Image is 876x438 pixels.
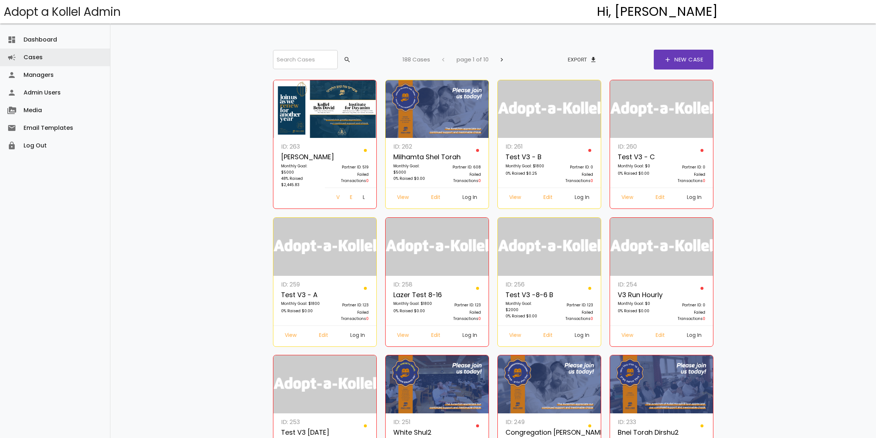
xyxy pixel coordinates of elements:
p: 0% Raised $0.00 [281,308,321,315]
p: Monthly Goal: $0 [618,163,657,170]
p: ID: 258 [393,279,433,289]
img: nqT0rzcf2C.M5AQECmsOx.jpg [498,355,601,413]
i: email [7,119,16,137]
a: Log In [569,192,595,205]
p: Failed Transactions [441,309,481,322]
p: [PERSON_NAME] [281,152,321,163]
p: Partner ID: 123 [329,302,369,309]
a: Partner ID: 123 Failed Transactions0 [437,279,485,325]
p: ID: 263 [281,142,321,152]
span: 0 [590,316,593,321]
span: 0 [478,178,481,184]
a: Edit [538,192,558,205]
span: 0 [590,178,593,184]
p: ID: 253 [281,417,321,427]
a: View [330,192,344,205]
a: Partner ID: 519 Failed Transactions0 [325,142,373,188]
p: 0% Raised $0.00 [393,308,433,315]
p: Monthly Goal: $5000 [393,163,433,175]
a: ID: 260 Test v3 - c Monthly Goal: $0 0% Raised $0.00 [614,142,662,188]
a: ID: 263 [PERSON_NAME] Monthly Goal: $5000 48% Raised $2,445.83 [277,142,325,192]
p: 0% Raised $0.25 [506,170,545,178]
p: Partner ID: 608 [441,164,481,171]
a: Log In [344,330,371,343]
i: campaign [7,49,16,66]
a: ID: 256 Test v3 -8-6 B Monthly Goal: $2000 0% Raised $0.00 [501,279,549,325]
span: chevron_right [498,53,506,66]
p: page 1 of 10 [457,55,489,64]
p: ID: 262 [393,142,433,152]
a: ID: 254 v3 run hourly Monthly Goal: $0 0% Raised $0.00 [614,279,662,325]
p: Failed Transactions [441,171,481,184]
a: Partner ID: 0 Failed Transactions0 [662,279,709,325]
i: perm_media [7,102,16,119]
i: lock [7,137,16,154]
a: Edit [425,192,446,205]
p: Milhamta Shel Torah [393,152,433,163]
img: logonobg.png [610,80,713,138]
p: Failed Transactions [329,171,369,184]
p: Test v3 -8-6 B [506,289,545,301]
a: ID: 258 Lazer Test 8-16 Monthly Goal: $1800 0% Raised $0.00 [389,279,437,325]
a: Edit [344,192,357,205]
a: Edit [650,330,671,343]
span: 0 [366,316,369,321]
img: logonobg.png [386,218,489,276]
a: addNew Case [654,50,713,70]
a: View [503,330,527,343]
p: 0% Raised $0.00 [393,175,433,183]
p: Partner ID: 123 [441,302,481,309]
p: ID: 261 [506,142,545,152]
p: Monthly Goal: $1800 [506,163,545,170]
p: Failed Transactions [553,309,593,322]
a: View [391,330,415,343]
p: Test v3 - A [281,289,321,301]
p: ID: 254 [618,279,657,289]
p: Partner ID: 123 [553,302,593,309]
i: person [7,84,16,102]
img: logonobg.png [498,218,601,276]
a: Edit [538,330,558,343]
img: I2vVEkmzLd.fvn3D5NTra.png [273,80,377,138]
p: Partner ID: 0 [666,302,705,309]
img: logonobg.png [498,80,601,138]
p: ID: 251 [393,417,433,427]
i: person [7,66,16,84]
a: Edit [425,330,446,343]
p: Failed Transactions [666,171,705,184]
p: 0% Raised $0.00 [618,308,657,315]
span: 0 [366,178,369,184]
a: Log In [357,192,371,205]
a: Partner ID: 0 Failed Transactions0 [549,142,597,188]
a: ID: 259 Test v3 - A Monthly Goal: $1800 0% Raised $0.00 [277,279,325,325]
img: logonobg.png [273,218,377,276]
img: 6GPLfb0Mk4.zBtvR2DLF4.png [386,355,489,413]
p: Monthly Goal: $0 [618,300,657,308]
a: View [503,192,527,205]
a: Edit [313,330,334,343]
img: logonobg.png [610,218,713,276]
p: v3 run hourly [618,289,657,301]
a: View [616,330,639,343]
p: Monthly Goal: $5000 [281,163,321,175]
img: logonobg.png [273,355,377,413]
a: View [391,192,415,205]
span: 0 [703,316,705,321]
a: Partner ID: 608 Failed Transactions0 [437,142,485,188]
a: ID: 261 Test v3 - B Monthly Goal: $1800 0% Raised $0.25 [501,142,549,188]
a: Log In [457,192,483,205]
p: Lazer Test 8-16 [393,289,433,301]
span: add [664,50,671,70]
p: 0% Raised $0.00 [506,313,545,320]
p: ID: 233 [618,417,657,427]
a: View [616,192,639,205]
p: Partner ID: 0 [553,164,593,171]
button: Exportfile_download [562,53,603,66]
span: file_download [590,53,597,66]
a: Partner ID: 123 Failed Transactions0 [325,279,373,325]
span: search [344,53,351,66]
p: Monthly Goal: $1800 [393,300,433,308]
img: z9NQUo20Gg.X4VDNcvjTb.jpg [386,80,489,138]
a: ID: 262 Milhamta Shel Torah Monthly Goal: $5000 0% Raised $0.00 [389,142,437,188]
p: Failed Transactions [666,309,705,322]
